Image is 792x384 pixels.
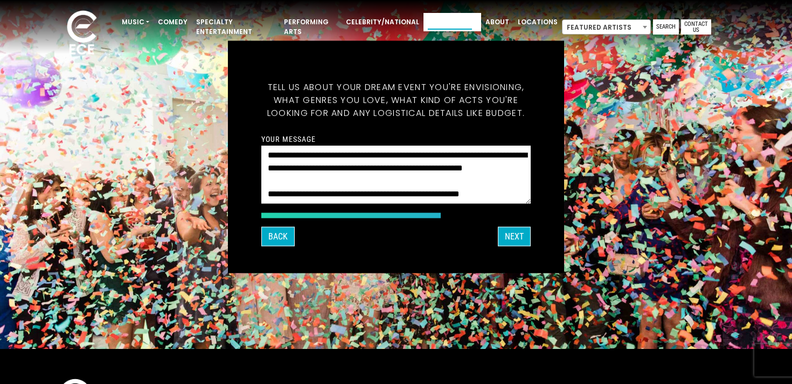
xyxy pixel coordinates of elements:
a: About [481,13,513,31]
h5: Tell us about your dream event you're envisioning, what genres you love, what kind of acts you're... [261,68,531,133]
a: Locations [513,13,562,31]
button: Next [498,227,531,246]
label: Your message [261,134,316,144]
a: Specialty Entertainment [192,13,280,41]
button: Back [261,227,295,246]
span: Featured Artists [562,20,650,35]
a: Music [117,13,154,31]
a: Search [653,19,679,35]
a: Celebrity/National [342,13,423,31]
a: Contact Us [681,19,711,35]
a: Performing Arts [280,13,342,41]
span: Featured Artists [562,19,651,35]
img: ece_new_logo_whitev2-1.png [55,8,109,60]
a: Event Types [423,13,481,31]
a: Comedy [154,13,192,31]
